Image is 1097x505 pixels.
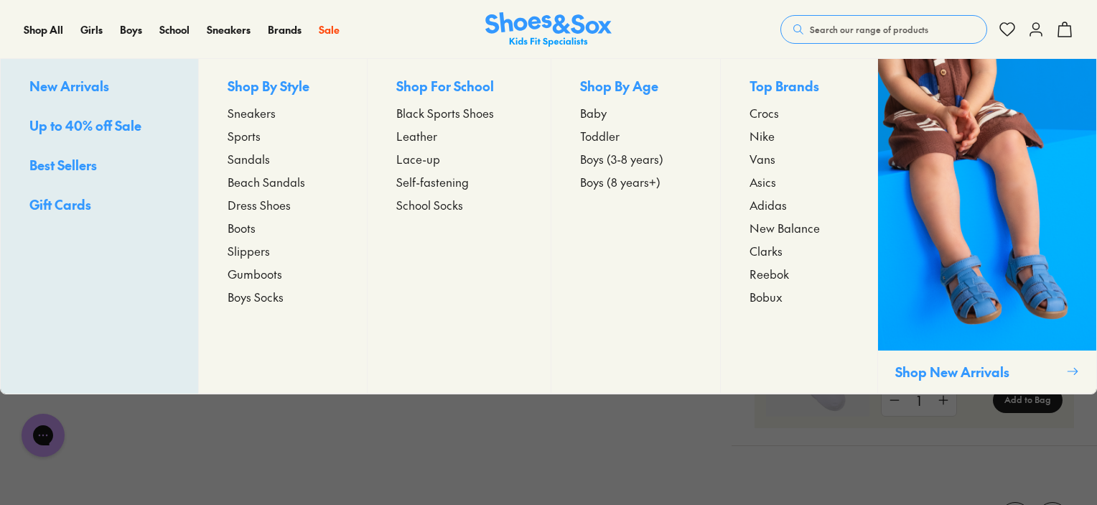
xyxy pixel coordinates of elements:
[580,173,691,190] a: Boys (8 years+)
[14,409,72,462] iframe: Gorgias live chat messenger
[396,196,463,213] span: School Socks
[750,265,789,282] span: Reebok
[228,288,284,305] span: Boys Socks
[580,127,620,144] span: Toddler
[228,242,270,259] span: Slippers
[228,219,337,236] a: Boots
[750,242,783,259] span: Clarks
[228,219,256,236] span: Boots
[750,173,776,190] span: Asics
[895,362,1060,381] p: Shop New Arrivals
[877,59,1096,394] a: Shop New Arrivals
[228,127,261,144] span: Sports
[580,150,663,167] span: Boys (3-8 years)
[750,288,783,305] span: Bobux
[29,195,169,217] a: Gift Cards
[396,173,469,190] span: Self-fastening
[396,104,522,121] a: Black Sports Shoes
[750,173,848,190] a: Asics
[159,22,190,37] a: School
[228,288,337,305] a: Boys Socks
[319,22,340,37] a: Sale
[29,155,169,177] a: Best Sellers
[80,22,103,37] a: Girls
[396,150,440,167] span: Lace-up
[228,196,337,213] a: Dress Shoes
[750,242,848,259] a: Clarks
[810,23,928,36] span: Search our range of products
[750,219,848,236] a: New Balance
[120,22,142,37] a: Boys
[228,173,305,190] span: Beach Sandals
[29,77,109,95] span: New Arrivals
[993,387,1063,413] button: Add to Bag
[750,150,848,167] a: Vans
[750,104,848,121] a: Crocs
[228,265,337,282] a: Gumboots
[878,59,1096,351] img: SNS_WEBASSETS_CollectionHero_ShopBoys_1280x1600_2.png
[228,265,282,282] span: Gumboots
[228,150,337,167] a: Sandals
[268,22,302,37] a: Brands
[29,195,91,213] span: Gift Cards
[580,173,660,190] span: Boys (8 years+)
[750,219,820,236] span: New Balance
[750,196,787,213] span: Adidas
[396,196,522,213] a: School Socks
[396,127,522,144] a: Leather
[228,127,337,144] a: Sports
[228,104,337,121] a: Sneakers
[750,196,848,213] a: Adidas
[29,156,97,174] span: Best Sellers
[750,288,848,305] a: Bobux
[228,173,337,190] a: Beach Sandals
[485,12,612,47] a: Shoes & Sox
[228,104,276,121] span: Sneakers
[907,385,930,416] div: 1
[750,76,848,98] p: Top Brands
[750,150,775,167] span: Vans
[580,104,691,121] a: Baby
[580,104,607,121] span: Baby
[228,196,291,213] span: Dress Shoes
[396,173,522,190] a: Self-fastening
[29,116,169,138] a: Up to 40% off Sale
[228,150,270,167] span: Sandals
[580,150,691,167] a: Boys (3-8 years)
[228,76,337,98] p: Shop By Style
[580,127,691,144] a: Toddler
[750,127,775,144] span: Nike
[396,127,437,144] span: Leather
[750,104,779,121] span: Crocs
[29,116,141,134] span: Up to 40% off Sale
[396,150,522,167] a: Lace-up
[780,15,987,44] button: Search our range of products
[396,104,494,121] span: Black Sports Shoes
[485,12,612,47] img: SNS_Logo_Responsive.svg
[396,76,522,98] p: Shop For School
[207,22,251,37] a: Sneakers
[750,127,848,144] a: Nike
[580,76,691,98] p: Shop By Age
[24,22,63,37] a: Shop All
[29,76,169,98] a: New Arrivals
[228,242,337,259] a: Slippers
[750,265,848,282] a: Reebok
